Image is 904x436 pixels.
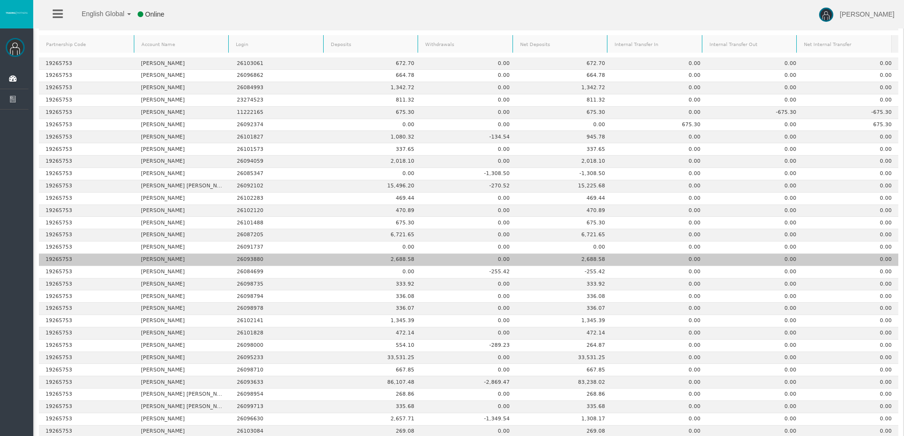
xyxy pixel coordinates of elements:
[326,229,421,241] td: 6,721.65
[516,376,612,389] td: 83,238.02
[708,254,803,266] td: 0.00
[803,340,898,352] td: 0.00
[134,389,230,401] td: [PERSON_NAME] [PERSON_NAME]
[230,241,325,254] td: 26091737
[612,389,707,401] td: 0.00
[803,119,898,131] td: 675.30
[39,266,134,278] td: 19265753
[516,278,612,291] td: 333.92
[612,340,707,352] td: 0.00
[516,229,612,241] td: 6,721.65
[421,156,516,168] td: 0.00
[134,254,230,266] td: [PERSON_NAME]
[230,376,325,389] td: 26093633
[39,401,134,413] td: 19265753
[516,57,612,70] td: 672.70
[421,131,516,143] td: -134.54
[134,119,230,131] td: [PERSON_NAME]
[39,168,134,180] td: 19265753
[134,205,230,217] td: [PERSON_NAME]
[230,205,325,217] td: 26102120
[39,413,134,426] td: 19265753
[516,205,612,217] td: 470.89
[516,340,612,352] td: 264.87
[230,131,325,143] td: 26101827
[230,364,325,376] td: 26098710
[421,290,516,303] td: 0.00
[612,94,707,107] td: 0.00
[230,340,325,352] td: 26098000
[421,303,516,315] td: 0.00
[326,327,421,340] td: 472.14
[612,131,707,143] td: 0.00
[39,376,134,389] td: 19265753
[39,327,134,340] td: 19265753
[326,82,421,94] td: 1,342.72
[39,241,134,254] td: 19265753
[708,278,803,291] td: 0.00
[39,254,134,266] td: 19265753
[134,94,230,107] td: [PERSON_NAME]
[803,94,898,107] td: 0.00
[708,82,803,94] td: 0.00
[134,376,230,389] td: [PERSON_NAME]
[612,254,707,266] td: 0.00
[230,156,325,168] td: 26094059
[803,107,898,119] td: -675.30
[230,290,325,303] td: 26098794
[516,180,612,193] td: 15,225.68
[134,327,230,340] td: [PERSON_NAME]
[39,94,134,107] td: 19265753
[612,241,707,254] td: 0.00
[803,193,898,205] td: 0.00
[708,413,803,426] td: 0.00
[134,229,230,241] td: [PERSON_NAME]
[230,278,325,291] td: 26098735
[708,303,803,315] td: 0.00
[135,38,227,51] a: Account Name
[134,266,230,278] td: [PERSON_NAME]
[803,352,898,364] td: 0.00
[326,57,421,70] td: 672.70
[230,57,325,70] td: 26103061
[708,205,803,217] td: 0.00
[326,254,421,266] td: 2,688.58
[516,82,612,94] td: 1,342.72
[39,389,134,401] td: 19265753
[819,8,833,22] img: user-image
[516,364,612,376] td: 667.85
[708,156,803,168] td: 0.00
[612,364,707,376] td: 0.00
[840,10,895,18] span: [PERSON_NAME]
[612,119,707,131] td: 675.30
[134,241,230,254] td: [PERSON_NAME]
[421,340,516,352] td: -289.23
[703,38,795,51] a: Internal Transfer Out
[421,82,516,94] td: 0.00
[421,278,516,291] td: 0.00
[230,389,325,401] td: 26098954
[134,303,230,315] td: [PERSON_NAME]
[803,303,898,315] td: 0.00
[230,401,325,413] td: 26099713
[612,352,707,364] td: 0.00
[39,278,134,291] td: 19265753
[612,217,707,229] td: 0.00
[134,413,230,426] td: [PERSON_NAME]
[708,376,803,389] td: 0.00
[708,315,803,327] td: 0.00
[326,193,421,205] td: 469.44
[516,217,612,229] td: 675.30
[419,38,512,51] a: Withdrawals
[612,278,707,291] td: 0.00
[134,340,230,352] td: [PERSON_NAME]
[708,94,803,107] td: 0.00
[421,254,516,266] td: 0.00
[708,119,803,131] td: 0.00
[134,143,230,156] td: [PERSON_NAME]
[612,303,707,315] td: 0.00
[421,107,516,119] td: 0.00
[326,131,421,143] td: 1,080.32
[708,290,803,303] td: 0.00
[516,107,612,119] td: 675.30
